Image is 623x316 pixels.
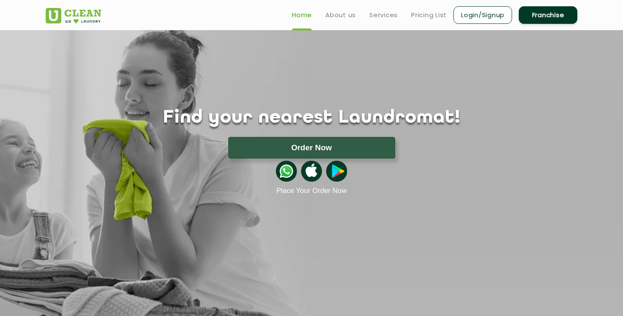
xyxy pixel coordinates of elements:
button: Order Now [228,137,395,159]
a: Franchise [519,6,577,24]
img: UClean Laundry and Dry Cleaning [46,8,101,23]
a: Place Your Order Now [276,187,347,195]
img: playstoreicon.png [326,161,347,182]
a: Services [369,10,398,20]
a: Pricing List [411,10,447,20]
a: Login/Signup [453,6,512,24]
a: Home [292,10,312,20]
h1: Find your nearest Laundromat! [39,108,584,128]
a: About us [325,10,356,20]
img: apple-icon.png [301,161,322,182]
img: whatsappicon.png [276,161,297,182]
